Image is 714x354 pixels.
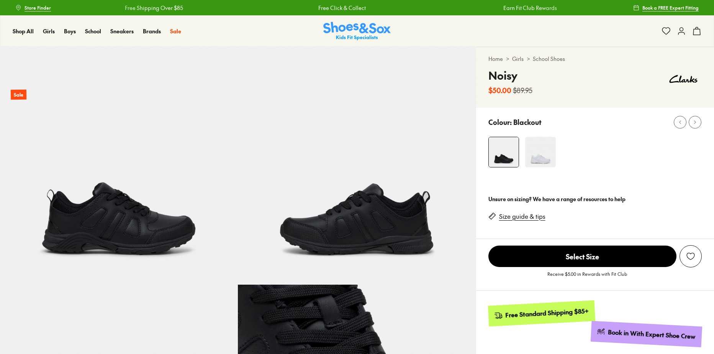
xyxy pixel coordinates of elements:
a: Free Shipping Over $85 [125,4,183,12]
a: Earn Fit Club Rewards [503,4,557,12]
span: Book a FREE Expert Fitting [642,4,699,11]
a: Home [488,55,503,63]
a: School Shoes [533,55,565,63]
div: Unsure on sizing? We have a range of resources to help [488,195,702,203]
img: SNS_Logo_Responsive.svg [323,22,391,41]
a: School [85,27,101,35]
a: Store Finder [15,1,51,15]
a: Shop All [13,27,34,35]
h4: Noisy [488,67,532,84]
a: Free Click & Collect [318,4,366,12]
a: Book in With Expert Shoe Crew [591,321,702,347]
a: Free Standard Shipping $85+ [488,300,595,326]
img: 4-475030_1 [525,137,556,167]
a: Shoes & Sox [323,22,391,41]
button: Select Size [488,245,676,267]
a: Brands [143,27,161,35]
p: Colour: [488,117,512,127]
a: Book a FREE Expert Fitting [633,1,699,15]
p: Blackout [513,117,541,127]
img: Vendor logo [665,67,702,90]
p: Sale [11,90,26,100]
div: Free Standard Shipping $85+ [505,307,589,320]
a: Girls [43,27,55,35]
p: Receive $5.00 in Rewards with Fit Club [547,270,627,284]
s: $89.95 [513,85,532,95]
a: Girls [512,55,524,63]
a: Sale [170,27,181,35]
a: Boys [64,27,76,35]
b: $50.00 [488,85,511,95]
span: Store Finder [25,4,51,11]
a: Size guide & tips [499,212,545,221]
div: > > [488,55,702,63]
div: Book in With Expert Shoe Crew [608,328,696,341]
img: 5-475033_1 [238,47,476,285]
img: 4-475031_1 [489,137,519,167]
button: Add to Wishlist [680,245,702,267]
a: Sneakers [110,27,134,35]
